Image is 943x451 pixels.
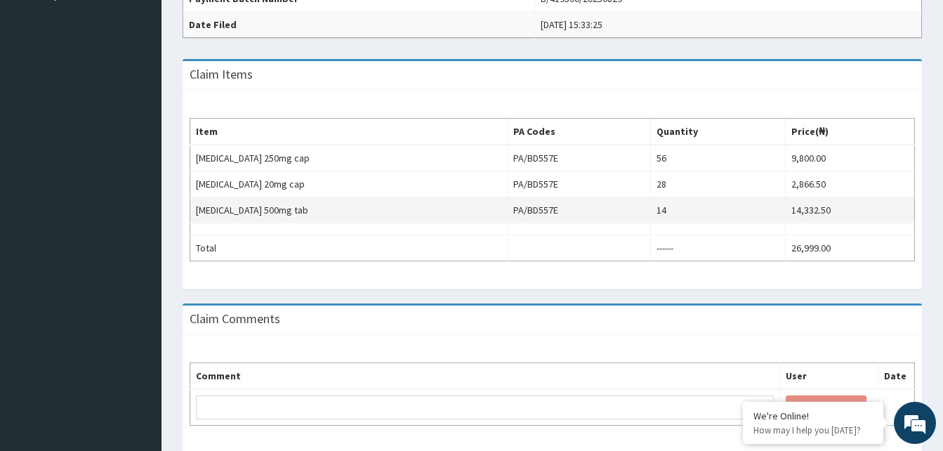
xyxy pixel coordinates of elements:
button: Post Comment [786,396,866,419]
th: Date Filed [183,12,535,38]
td: 28 [651,171,786,197]
td: 56 [651,145,786,171]
td: ------ [651,235,786,261]
td: 2,866.50 [785,171,914,197]
td: [MEDICAL_DATA] 250mg cap [190,145,508,171]
th: Comment [190,363,780,390]
th: Price(₦) [785,119,914,145]
td: 26,999.00 [785,235,914,261]
td: PA/BD557E [507,171,650,197]
td: 9,800.00 [785,145,914,171]
h3: Claim Items [190,68,253,81]
p: How may I help you today? [753,424,873,436]
td: [MEDICAL_DATA] 20mg cap [190,171,508,197]
td: [MEDICAL_DATA] 500mg tab [190,197,508,223]
th: Quantity [651,119,786,145]
th: Date [878,363,914,390]
th: User [779,363,878,390]
th: PA Codes [507,119,650,145]
div: We're Online! [753,410,873,422]
td: 14,332.50 [785,197,914,223]
td: PA/BD557E [507,197,650,223]
td: 14 [651,197,786,223]
div: [DATE] 15:33:25 [541,18,602,32]
th: Item [190,119,508,145]
h3: Claim Comments [190,313,280,325]
td: Total [190,235,508,261]
td: PA/BD557E [507,145,650,171]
